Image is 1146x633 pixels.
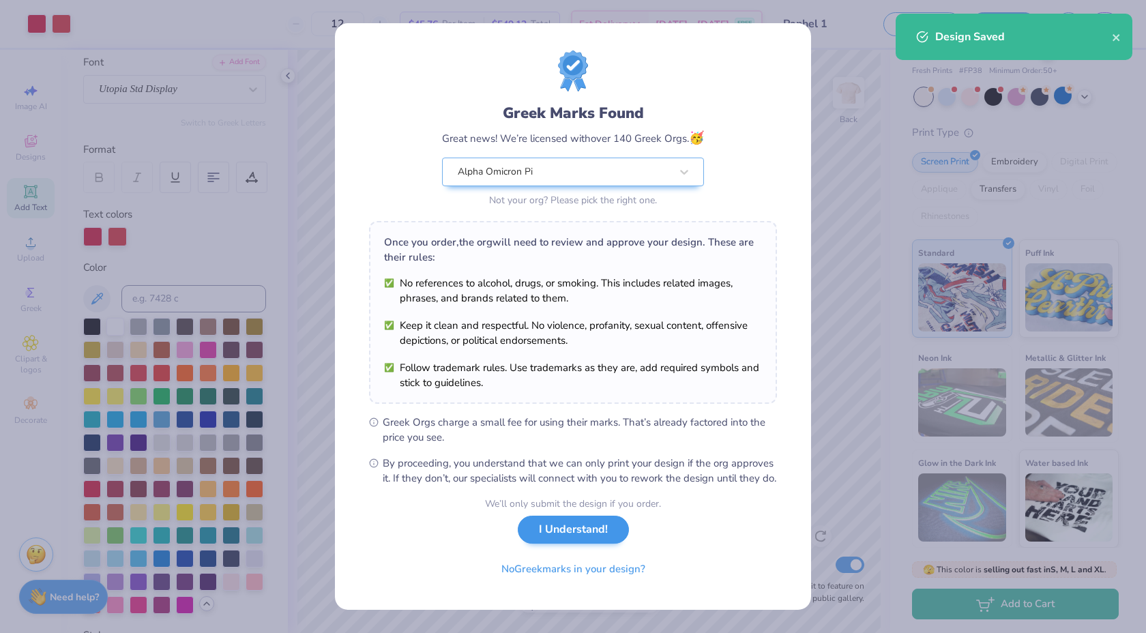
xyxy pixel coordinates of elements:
div: We’ll only submit the design if you order. [485,497,661,511]
div: Greek Marks Found [442,102,704,124]
li: Keep it clean and respectful. No violence, profanity, sexual content, offensive depictions, or po... [384,318,762,348]
li: Follow trademark rules. Use trademarks as they are, add required symbols and stick to guidelines. [384,360,762,390]
span: 🥳 [689,130,704,146]
div: Once you order, the org will need to review and approve your design. These are their rules: [384,235,762,265]
img: license-marks-badge.png [558,50,588,91]
button: I Understand! [518,516,629,544]
button: NoGreekmarks in your design? [490,555,657,583]
li: No references to alcohol, drugs, or smoking. This includes related images, phrases, and brands re... [384,276,762,306]
div: Design Saved [935,29,1112,45]
div: Great news! We’re licensed with over 140 Greek Orgs. [442,129,704,147]
div: Not your org? Please pick the right one. [442,193,704,207]
span: By proceeding, you understand that we can only print your design if the org approves it. If they ... [383,456,777,486]
span: Greek Orgs charge a small fee for using their marks. That’s already factored into the price you see. [383,415,777,445]
button: close [1112,29,1121,45]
